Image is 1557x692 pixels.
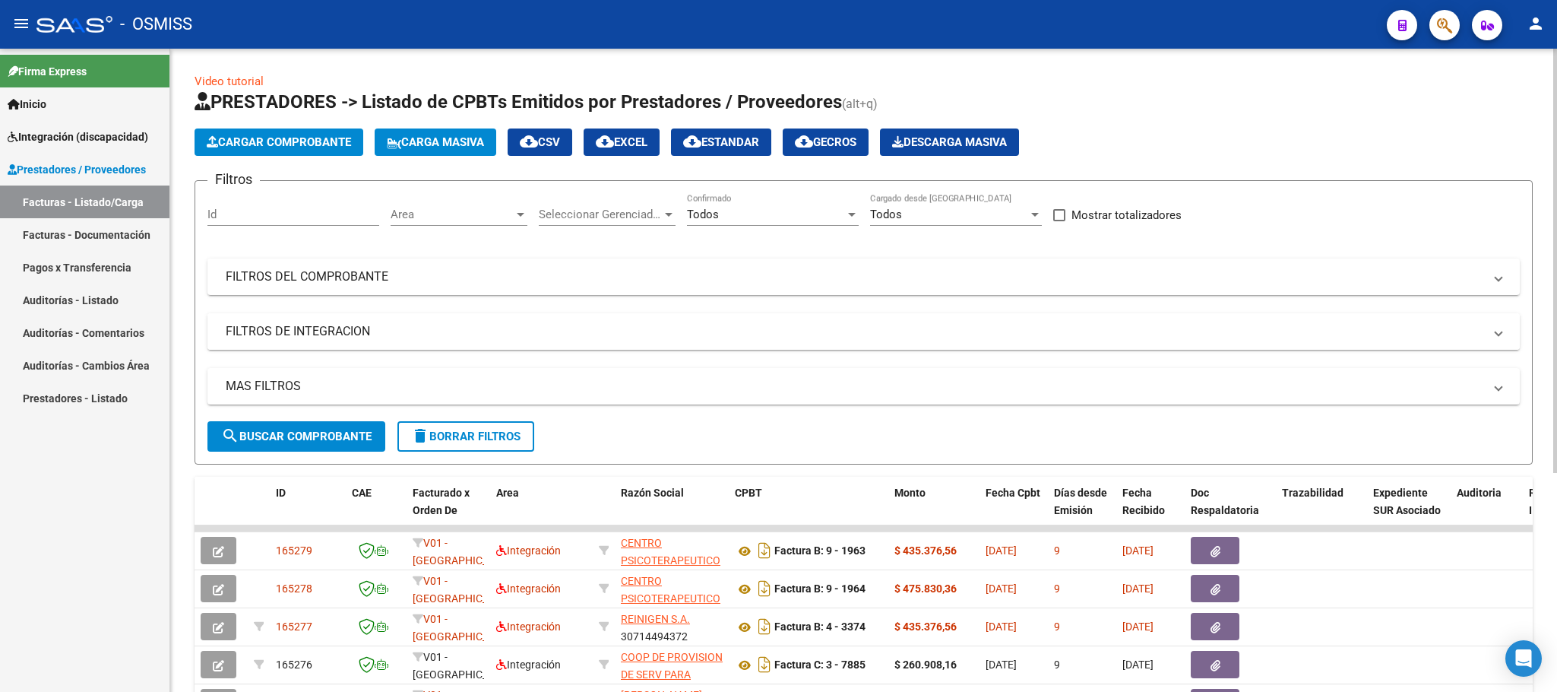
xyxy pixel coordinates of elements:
span: Expediente SUR Asociado [1373,487,1441,516]
span: [DATE] [986,544,1017,557]
span: Facturado x Orden De [413,487,470,516]
mat-panel-title: FILTROS DEL COMPROBANTE [226,268,1483,285]
span: [DATE] [1122,544,1154,557]
span: 165279 [276,544,312,557]
strong: $ 435.376,56 [894,544,957,557]
span: [DATE] [1122,659,1154,671]
button: Estandar [671,129,771,156]
span: (alt+q) [842,97,878,111]
div: 30712040145 [621,535,723,567]
span: Area [391,208,514,221]
span: Todos [687,208,719,221]
span: [DATE] [986,659,1017,671]
span: Trazabilidad [1282,487,1343,499]
span: Cargar Comprobante [207,135,351,149]
span: Gecros [795,135,856,149]
span: 165276 [276,659,312,671]
span: [DATE] [1122,582,1154,595]
span: EXCEL [596,135,647,149]
span: 165278 [276,582,312,595]
mat-icon: cloud_download [520,132,538,151]
span: Integración [496,582,561,595]
datatable-header-cell: Expediente SUR Asociado [1367,477,1451,544]
datatable-header-cell: Auditoria [1451,477,1523,544]
mat-icon: cloud_download [596,132,614,151]
datatable-header-cell: Días desde Emisión [1048,477,1116,544]
datatable-header-cell: Trazabilidad [1276,477,1367,544]
span: Integración (discapacidad) [8,129,148,145]
span: Borrar Filtros [411,430,521,443]
span: REINIGEN S.A. [621,613,690,625]
button: Cargar Comprobante [195,129,363,156]
mat-icon: search [221,427,239,445]
mat-panel-title: MAS FILTROS [226,378,1483,395]
mat-panel-title: FILTROS DE INTEGRACION [226,323,1483,340]
span: [DATE] [986,582,1017,595]
span: Firma Express [8,63,87,80]
mat-icon: person [1527,14,1545,33]
span: CENTRO PSICOTERAPEUTICO [GEOGRAPHIC_DATA] S.A [621,537,723,601]
i: Descargar documento [755,652,774,677]
span: Integración [496,621,561,633]
i: Descargar documento [755,538,774,563]
span: Integración [496,544,561,557]
span: CSV [520,135,560,149]
datatable-header-cell: Facturado x Orden De [407,477,490,544]
i: Descargar documento [755,614,774,639]
span: - OSMISS [120,8,192,41]
span: Todos [870,208,902,221]
span: CPBT [735,487,762,499]
span: 9 [1054,544,1060,557]
mat-expansion-panel-header: FILTROS DEL COMPROBANTE [207,259,1520,295]
span: Días desde Emisión [1054,487,1107,516]
app-download-masive: Descarga masiva de comprobantes (adjuntos) [880,129,1019,156]
span: 9 [1054,659,1060,671]
span: Estandar [683,135,759,149]
span: Prestadores / Proveedores [8,161,146,178]
span: Monto [894,487,926,499]
datatable-header-cell: ID [270,477,346,544]
mat-expansion-panel-header: MAS FILTROS [207,368,1520,405]
button: Borrar Filtros [397,421,534,452]
button: Buscar Comprobante [207,421,385,452]
span: CENTRO PSICOTERAPEUTICO [GEOGRAPHIC_DATA] S.A [621,575,723,639]
span: Buscar Comprobante [221,430,372,443]
span: 165277 [276,621,312,633]
strong: Factura C: 3 - 7885 [774,659,866,671]
datatable-header-cell: CPBT [729,477,888,544]
datatable-header-cell: Doc Respaldatoria [1185,477,1276,544]
i: Descargar documento [755,576,774,601]
div: 30712040145 [621,573,723,605]
button: Descarga Masiva [880,129,1019,156]
button: CSV [508,129,572,156]
span: [DATE] [986,621,1017,633]
strong: Factura B: 4 - 3374 [774,621,866,633]
div: Open Intercom Messenger [1505,640,1542,677]
span: Inicio [8,96,46,113]
strong: $ 475.830,36 [894,582,957,595]
strong: $ 435.376,56 [894,621,957,633]
datatable-header-cell: Fecha Cpbt [979,477,1048,544]
datatable-header-cell: Area [490,477,593,544]
span: PRESTADORES -> Listado de CPBTs Emitidos por Prestadores / Proveedores [195,91,842,113]
div: 30714494372 [621,611,723,643]
datatable-header-cell: Fecha Recibido [1116,477,1185,544]
span: Seleccionar Gerenciador [539,208,662,221]
span: ID [276,487,286,499]
div: 30637468606 [621,649,723,681]
span: Doc Respaldatoria [1191,487,1259,516]
span: CAE [352,487,372,499]
span: Auditoria [1457,487,1502,499]
strong: Factura B: 9 - 1963 [774,545,866,557]
datatable-header-cell: Monto [888,477,979,544]
span: Mostrar totalizadores [1071,206,1182,224]
mat-icon: cloud_download [795,132,813,151]
span: Fecha Cpbt [986,487,1040,499]
strong: $ 260.908,16 [894,659,957,671]
span: Area [496,487,519,499]
span: [DATE] [1122,621,1154,633]
strong: Factura B: 9 - 1964 [774,583,866,595]
mat-icon: menu [12,14,30,33]
datatable-header-cell: CAE [346,477,407,544]
span: Fecha Recibido [1122,487,1165,516]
